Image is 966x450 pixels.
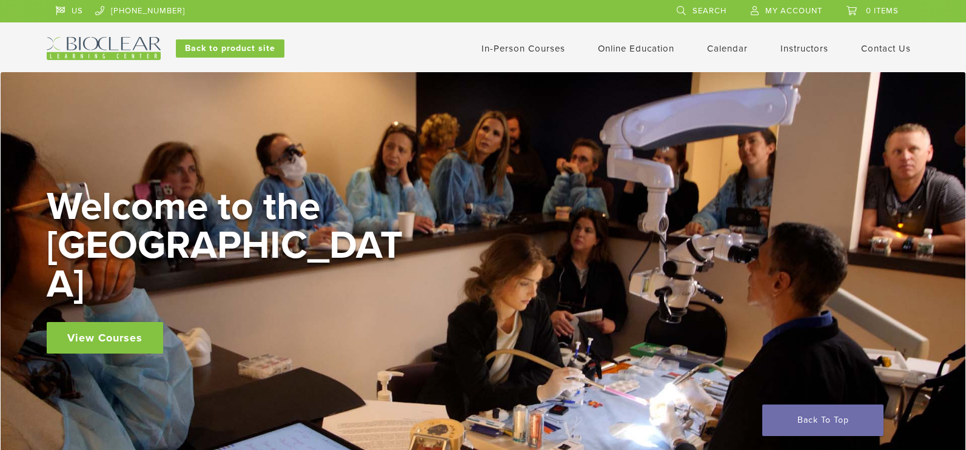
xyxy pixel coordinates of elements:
span: My Account [765,6,822,16]
a: Contact Us [861,43,911,54]
a: Instructors [780,43,828,54]
a: Online Education [598,43,674,54]
img: Bioclear [47,37,161,60]
h2: Welcome to the [GEOGRAPHIC_DATA] [47,187,411,304]
a: In-Person Courses [481,43,565,54]
a: Calendar [707,43,748,54]
span: Search [693,6,726,16]
a: Back to product site [176,39,284,58]
span: 0 items [866,6,899,16]
a: Back To Top [762,405,884,436]
a: View Courses [47,322,163,354]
